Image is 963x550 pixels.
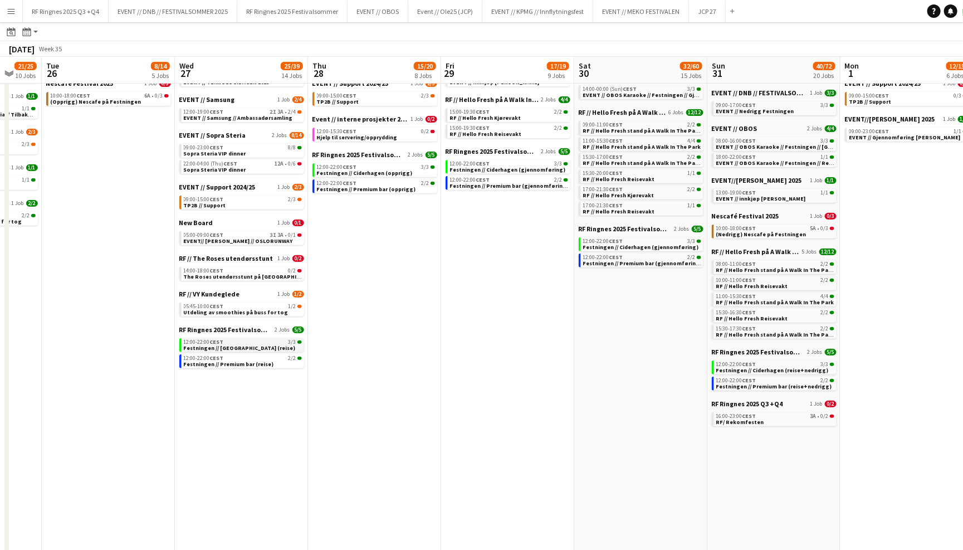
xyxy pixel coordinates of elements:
[716,154,756,160] span: 18:00-22:00
[716,283,788,290] span: RF // Hello Fresh Reisevakt
[742,276,756,284] span: CEST
[583,143,701,150] span: RF // Hello Fresh stand på A Walk In The Park
[716,278,756,283] span: 10:00-11:00
[623,85,637,93] span: CEST
[712,212,837,247] div: Nescafé Festival 20251 Job0/310:00-18:00CEST5A•0/3(Nedrigg) Nescafe på Festningen
[270,232,277,238] span: 3I
[808,125,823,132] span: 2 Jobs
[712,124,837,133] a: EVENT // OBOS2 Jobs4/4
[317,163,435,176] a: 12:00-22:00CEST3/3Festningen // Ciderhagen (opprigg)
[712,89,837,97] a: EVENT // DNB // FESTIVALSOMMER 20251 Job3/3
[26,200,38,207] span: 2/2
[317,169,413,177] span: Festningen // Ciderhagen (opprigg)
[12,164,24,171] span: 1 Job
[26,164,38,171] span: 1/1
[179,290,304,298] a: RF // VY Kundeglede1 Job1/2
[184,161,238,167] span: 22:00-04:00 (Thu)
[422,181,429,186] span: 2/2
[51,98,141,105] span: (Opprigg) Nescafe på Festningen
[742,189,756,196] span: CEST
[450,108,568,121] a: 15:00-19:30CEST2/2RF // Hello Fresh Kjørevakt
[742,293,756,300] span: CEST
[184,232,302,238] div: •
[849,93,889,99] span: 09:00-15:00
[609,169,623,177] span: CEST
[716,225,834,237] a: 10:00-18:00CEST5A•0/3(Nedrigg) Nescafe på Festningen
[609,137,623,144] span: CEST
[742,101,756,109] span: CEST
[278,291,290,298] span: 1 Job
[954,93,962,99] span: 0/3
[583,171,623,176] span: 15:30-20:00
[179,290,240,298] span: RF // VY Kundeglede
[583,138,623,144] span: 11:00-15:30
[184,237,293,245] span: EVENT// KARI TRAA // OSLORUNWAY
[716,299,834,306] span: RF // Hello Fresh stand på A Walk In The Park
[12,93,24,100] span: 1 Job
[583,237,701,250] a: 12:00-22:00CEST3/3Festningen // Ciderhagen (gjennomføring)
[716,159,902,167] span: EVENT // OBOS Karaoke // Festningen // Reise til Oslo
[278,220,290,226] span: 1 Job
[742,137,756,144] span: CEST
[312,115,437,150] div: Event // interne prosjekter 20251 Job0/212:00-15:30CEST0/2Hjelp til servering/opprydding
[716,226,834,231] div: •
[289,197,296,202] span: 2/3
[555,177,563,183] span: 2/2
[583,91,731,99] span: EVENT // OBOS Karaoke // Festningen // Gjennomføring
[450,109,490,115] span: 15:00-19:30
[317,181,357,186] span: 12:00-22:00
[712,89,837,124] div: EVENT // DNB // FESTIVALSOMMER 20251 Job3/309:00-17:00CEST3/3EVENT // Nedrigg Festningen
[821,294,829,299] span: 4/4
[292,184,304,191] span: 2/3
[583,254,701,266] a: 12:00-22:00CEST2/2Festningen // Premium bar (gjennomføring)
[476,108,490,115] span: CEST
[559,96,570,103] span: 4/4
[954,129,962,134] span: 1/1
[179,218,304,227] a: New Board1 Job0/1
[12,129,24,135] span: 1 Job
[184,202,226,209] span: TP2B // Support
[343,128,357,135] span: CEST
[579,225,703,233] a: RF Ringnes 2025 Festivalsommer2 Jobs5/5
[450,160,568,173] a: 12:00-22:00CEST3/3Festningen // Ciderhagen (gjennomføring)
[422,93,429,99] span: 2/3
[450,114,521,121] span: RF // Hello Fresh Kjørevakt
[555,161,563,167] span: 3/3
[343,92,357,99] span: CEST
[450,176,568,189] a: 12:00-22:00CEST2/2Festningen // Premium bar (gjennomføring)
[583,121,701,134] a: 09:00-11:00CEST2/2RF // Hello Fresh stand på A Walk In The Park / Opprigg
[184,150,246,157] span: Sopra Steria VIP dinner
[317,128,435,140] a: 12:00-15:30CEST0/2Hjelp til servering/opprydding
[179,218,304,254] div: New Board1 Job0/105:00-09:00CEST3I3A•0/1EVENT// [PERSON_NAME] // OSLORUNWAY
[179,254,304,262] a: RF // The Roses utendørsstunt1 Job0/2
[821,103,829,108] span: 3/3
[742,225,756,232] span: CEST
[317,92,435,105] a: 09:00-15:00CEST2/3TP2B // Support
[184,197,224,202] span: 09:00-15:00
[583,203,623,208] span: 17:00-21:30
[688,122,696,128] span: 2/2
[593,1,689,22] button: EVENT // MEKO FESTIVALEN
[77,92,91,99] span: CEST
[583,127,728,134] span: RF // Hello Fresh stand på A Walk In The Park / Opprigg
[184,109,224,115] span: 12:00-19:00
[688,255,696,260] span: 2/2
[184,232,224,238] span: 05:00-09:00
[408,152,423,158] span: 2 Jobs
[579,108,703,225] div: RF // Hello Fresh på A Walk In The Park6 Jobs12/1209:00-11:00CEST2/2RF // Hello Fresh stand på A ...
[446,95,539,104] span: RF // Hello Fresh på A Walk In The Park
[184,231,302,244] a: 05:00-09:00CEST3I3A•0/1EVENT// [PERSON_NAME] // OSLORUNWAY
[821,278,829,283] span: 2/2
[821,138,829,144] span: 3/3
[712,89,808,97] span: EVENT // DNB // FESTIVALSOMMER 2025
[179,95,235,104] span: EVENT // Samsung
[849,134,961,141] span: EVENT // Gjennomføring Wilhelmsen
[669,109,684,116] span: 6 Jobs
[583,85,701,98] a: 14:00-00:00 (Sun)CEST3/3EVENT // OBOS Karaoke // Festningen // Gjennomføring
[184,268,224,274] span: 14:00-18:00
[184,108,302,121] a: 12:00-19:00CEST2I3A•2/4EVENT // Samsung // Ambassadørsamling
[716,195,806,202] span: EVENT // innkjøp Wilhelmsen
[179,131,304,183] div: EVENT // Sopra Steria2 Jobs8/1409:00-23:00CEST8/8Sopra Steria VIP dinner22:00-04:00 (Thu)CEST12A•...
[716,137,834,150] a: 08:00-16:00CEST3/3EVENT // OBOS Karaoke // Festningen // [GEOGRAPHIC_DATA]
[482,1,593,22] button: EVENT // KPMG // Innflytningsfest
